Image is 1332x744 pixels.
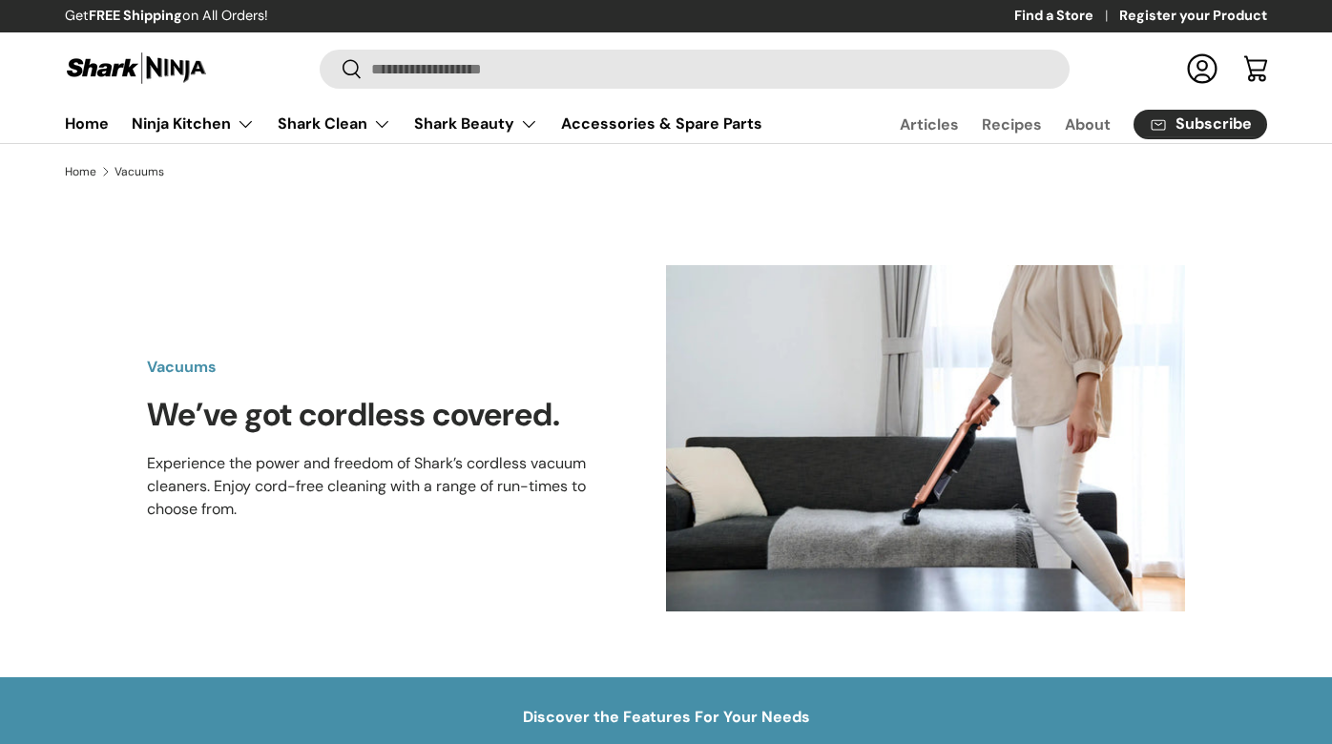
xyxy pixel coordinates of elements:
a: Articles [900,106,959,143]
a: Home [65,166,96,177]
p: Experience the power and freedom of Shark’s cordless vacuum cleaners. Enjoy cord-free cleaning wi... [147,452,605,521]
a: About [1065,106,1111,143]
a: Recipes [982,106,1042,143]
h2: We’ve got cordless covered. [147,394,605,436]
strong: Discover the Features For Your Needs [523,707,810,727]
summary: Shark Clean [266,105,403,143]
nav: Secondary [854,105,1267,143]
a: Register your Product [1119,6,1267,27]
summary: Ninja Kitchen [120,105,266,143]
nav: Breadcrumbs [65,163,1267,180]
strong: FREE Shipping [89,7,182,24]
summary: Shark Beauty [403,105,550,143]
span: Subscribe [1176,116,1252,132]
a: Accessories & Spare Parts [561,105,762,142]
a: Ninja Kitchen [132,105,255,143]
p: Vacuums [147,356,605,379]
a: Shark Beauty [414,105,538,143]
a: Vacuums [114,166,164,177]
p: Get on All Orders! [65,6,268,27]
a: Find a Store [1014,6,1119,27]
img: Shark Ninja Philippines [65,50,208,87]
nav: Primary [65,105,762,143]
a: Shark Clean [278,105,391,143]
a: Home [65,105,109,142]
a: Subscribe [1134,110,1267,139]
